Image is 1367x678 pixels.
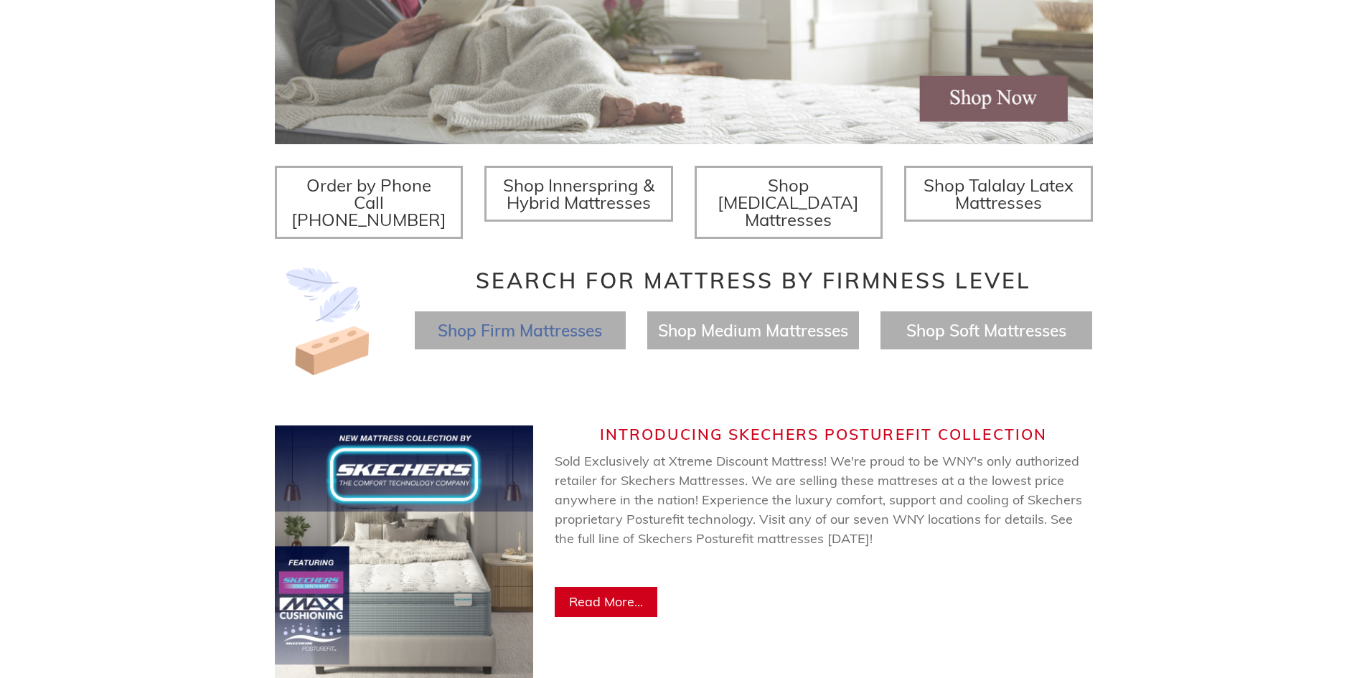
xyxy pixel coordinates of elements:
[484,166,673,222] a: Shop Innerspring & Hybrid Mattresses
[695,166,883,239] a: Shop [MEDICAL_DATA] Mattresses
[555,453,1082,585] span: Sold Exclusively at Xtreme Discount Mattress! We're proud to be WNY's only authorized retailer fo...
[291,174,446,230] span: Order by Phone Call [PHONE_NUMBER]
[275,166,464,239] a: Order by Phone Call [PHONE_NUMBER]
[904,166,1093,222] a: Shop Talalay Latex Mattresses
[924,174,1074,213] span: Shop Talalay Latex Mattresses
[569,593,643,610] span: Read More...
[503,174,654,213] span: Shop Innerspring & Hybrid Mattresses
[718,174,859,230] span: Shop [MEDICAL_DATA] Mattresses
[275,268,382,375] img: Image-of-brick- and-feather-representing-firm-and-soft-feel
[658,320,848,341] a: Shop Medium Mattresses
[476,267,1031,294] span: Search for Mattress by Firmness Level
[555,587,657,617] a: Read More...
[906,320,1066,341] a: Shop Soft Mattresses
[600,425,1047,443] span: Introducing Skechers Posturefit Collection
[438,320,602,341] a: Shop Firm Mattresses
